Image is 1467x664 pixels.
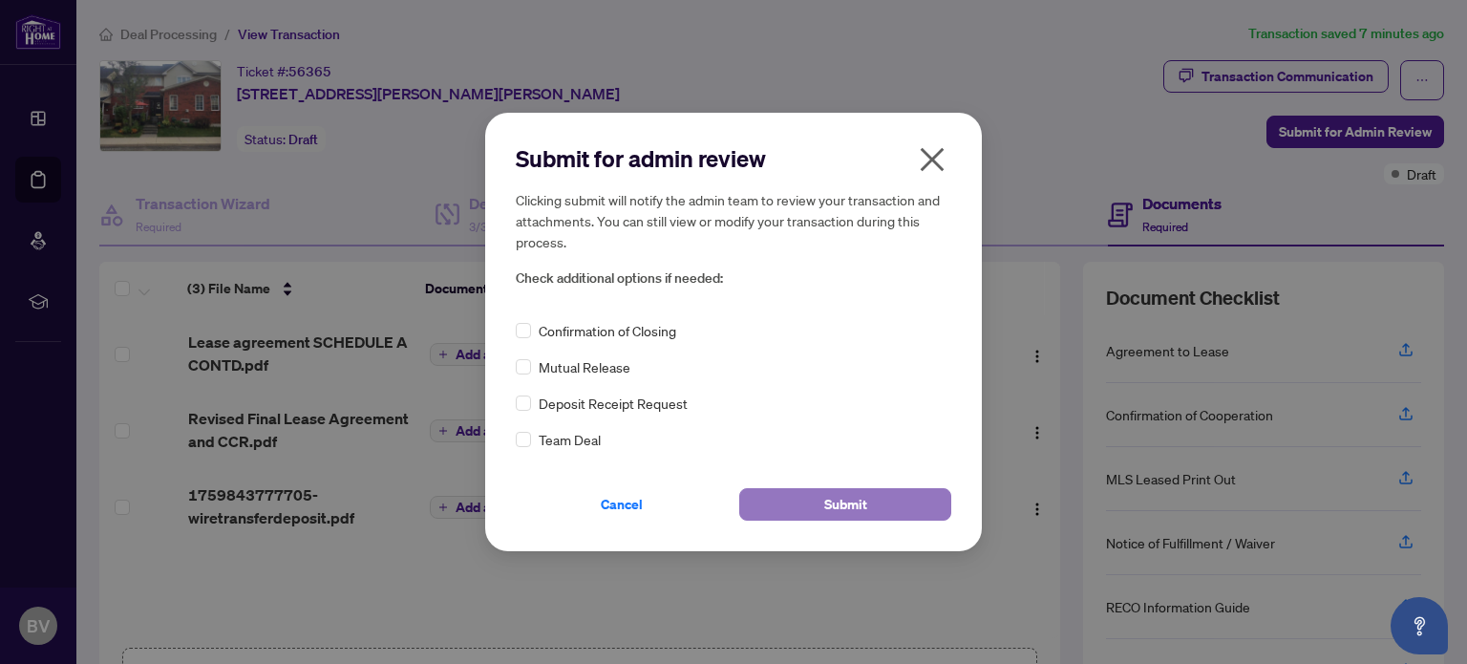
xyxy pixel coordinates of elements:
[539,393,688,414] span: Deposit Receipt Request
[516,189,951,252] h5: Clicking submit will notify the admin team to review your transaction and attachments. You can st...
[824,489,867,520] span: Submit
[539,320,676,341] span: Confirmation of Closing
[917,144,947,175] span: close
[516,268,951,289] span: Check additional options if needed:
[539,429,601,450] span: Team Deal
[516,143,951,174] h2: Submit for admin review
[601,489,643,520] span: Cancel
[1391,597,1448,654] button: Open asap
[516,488,728,521] button: Cancel
[539,356,630,377] span: Mutual Release
[739,488,951,521] button: Submit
